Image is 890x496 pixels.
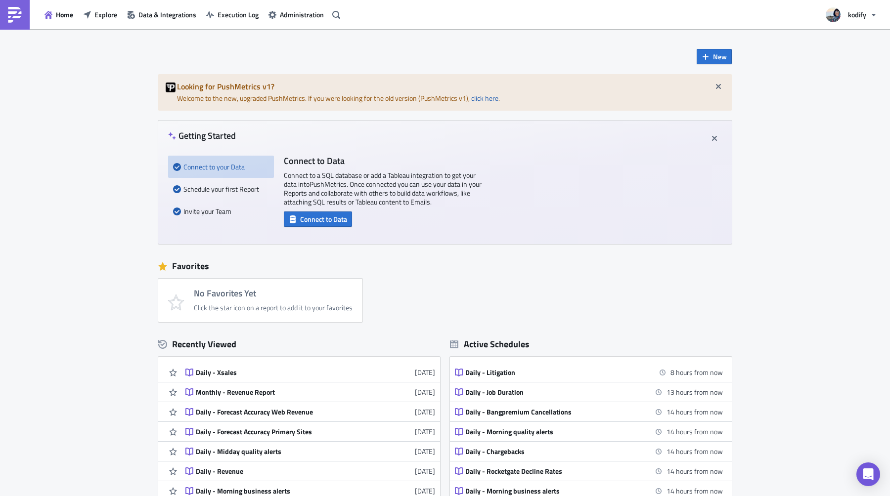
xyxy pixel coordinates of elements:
a: Daily - Xsales[DATE] [185,363,435,382]
a: Monthly - Revenue Report[DATE] [185,382,435,402]
a: Daily - Forecast Accuracy Web Revenue[DATE] [185,402,435,421]
time: 2025-08-22 08:45 [667,426,723,437]
time: 2025-08-22 08:50 [667,446,723,456]
div: Daily - Morning business alerts [465,487,638,496]
button: Data & Integrations [122,7,201,22]
div: Welcome to the new, upgraded PushMetrics. If you were looking for the old version (PushMetrics v1... [158,74,732,111]
img: Avatar [825,6,842,23]
time: 2025-08-22 08:00 [667,387,723,397]
time: 2025-05-29T13:35:11Z [415,466,435,476]
div: Daily - Midday quality alerts [196,447,369,456]
button: kodify [820,4,883,26]
span: Administration [280,9,324,20]
time: 2025-08-22 02:15 [670,367,723,377]
div: Invite your Team [173,200,269,222]
button: Home [40,7,78,22]
div: Daily - Rocketgate Decline Rates [465,467,638,476]
div: Daily - Bangpremium Cancellations [465,408,638,416]
h4: Connect to Data [284,156,482,166]
h4: No Favorites Yet [194,289,353,298]
span: Home [56,9,73,20]
button: Administration [264,7,329,22]
time: 2025-07-03T12:38:16Z [415,426,435,437]
a: Connect to Data [284,213,352,223]
span: Explore [94,9,117,20]
span: Data & Integrations [138,9,196,20]
a: Daily - Forecast Accuracy Primary Sites[DATE] [185,422,435,441]
div: Daily - Xsales [196,368,369,377]
div: Open Intercom Messenger [856,462,880,486]
div: Favorites [158,259,732,274]
div: Active Schedules [450,338,530,350]
div: Recently Viewed [158,337,440,352]
a: Daily - Midday quality alerts[DATE] [185,442,435,461]
div: Daily - Chargebacks [465,447,638,456]
a: Daily - Job Duration13 hours from now [455,382,723,402]
span: Connect to Data [300,214,347,224]
time: 2025-07-09T10:31:38Z [415,367,435,377]
div: Click the star icon on a report to add it to your favorites [194,303,353,312]
time: 2025-08-22 09:00 [667,486,723,496]
time: 2025-05-07T10:30:30Z [415,486,435,496]
time: 2025-06-19T11:28:29Z [415,446,435,456]
a: Daily - Chargebacks14 hours from now [455,442,723,461]
div: Daily - Forecast Accuracy Primary Sites [196,427,369,436]
button: New [697,49,732,64]
div: Daily - Morning business alerts [196,487,369,496]
a: Daily - Revenue[DATE] [185,461,435,481]
h5: Looking for PushMetrics v1? [177,83,724,90]
div: Daily - Litigation [465,368,638,377]
div: Schedule your first Report [173,178,269,200]
p: Connect to a SQL database or add a Tableau integration to get your data into PushMetrics . Once c... [284,171,482,207]
a: Daily - Morning quality alerts14 hours from now [455,422,723,441]
span: kodify [848,9,866,20]
a: Daily - Litigation8 hours from now [455,363,723,382]
time: 2025-07-08T10:06:54Z [415,387,435,397]
time: 2025-08-22 08:30 [667,407,723,417]
button: Explore [78,7,122,22]
h4: Getting Started [168,130,236,141]
a: Daily - Bangpremium Cancellations14 hours from now [455,402,723,421]
a: click here [471,93,498,103]
time: 2025-07-03T12:39:11Z [415,407,435,417]
div: Daily - Job Duration [465,388,638,397]
span: New [713,51,727,62]
div: Daily - Revenue [196,467,369,476]
div: Monthly - Revenue Report [196,388,369,397]
button: Execution Log [201,7,264,22]
img: PushMetrics [7,7,23,23]
div: Connect to your Data [173,156,269,178]
a: Daily - Rocketgate Decline Rates14 hours from now [455,461,723,481]
button: Connect to Data [284,211,352,227]
time: 2025-08-22 08:50 [667,466,723,476]
span: Execution Log [218,9,259,20]
div: Daily - Morning quality alerts [465,427,638,436]
div: Daily - Forecast Accuracy Web Revenue [196,408,369,416]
